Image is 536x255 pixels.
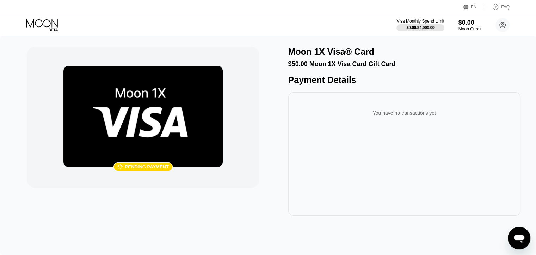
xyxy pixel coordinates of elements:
div:  [117,164,123,170]
div: FAQ [485,4,510,11]
div: $0.00 [458,19,481,26]
div: Pending payment [125,164,169,170]
div: Visa Monthly Spend Limit [396,19,444,24]
div: Payment Details [288,75,520,85]
div: $50.00 Moon 1X Visa Card Gift Card [288,60,520,68]
div: Moon Credit [458,26,481,31]
div: $0.00 / $4,000.00 [406,25,435,30]
div: EN [471,5,477,10]
iframe: Button to launch messaging window [508,227,530,249]
div: FAQ [501,5,510,10]
div: EN [463,4,485,11]
div: Visa Monthly Spend Limit$0.00/$4,000.00 [396,19,444,31]
div: You have no transactions yet [294,103,515,123]
div: Moon 1X Visa® Card [288,47,374,57]
div: $0.00Moon Credit [458,19,481,31]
